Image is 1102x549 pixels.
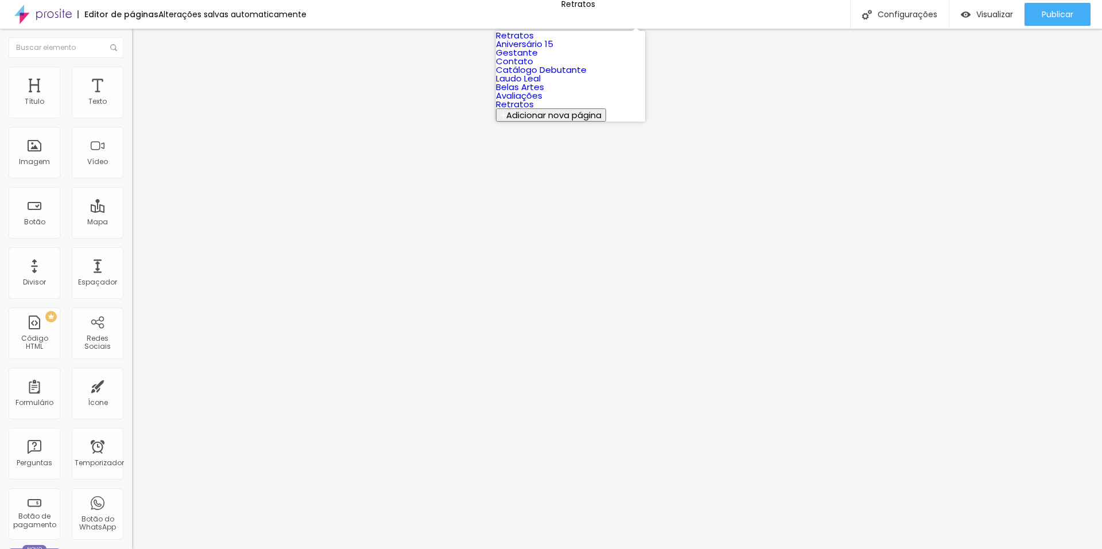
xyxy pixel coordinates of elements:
button: Adicionar nova página [496,108,606,122]
font: Código HTML [21,333,48,351]
img: view-1.svg [961,10,971,20]
a: Avaliações [496,89,542,102]
input: Buscar elemento [9,37,123,58]
font: Alterações salvas automaticamente [158,9,306,20]
img: Ícone [110,44,117,51]
font: Mapa [87,217,108,227]
button: Visualizar [949,3,1025,26]
img: Ícone [862,10,872,20]
font: Botão de pagamento [13,511,56,529]
iframe: Editor [132,29,1102,549]
button: Publicar [1025,3,1091,26]
a: Retratos [496,29,534,41]
font: Divisor [23,277,46,287]
font: Redes Sociais [84,333,111,351]
a: Belas Artes [496,81,544,93]
a: Aniversário 15 [496,38,553,50]
font: Imagem [19,157,50,166]
font: Editor de páginas [84,9,158,20]
font: Visualizar [976,9,1013,20]
font: Configurações [878,9,937,20]
font: Perguntas [17,458,52,468]
font: Vídeo [87,157,108,166]
font: Ícone [88,398,108,407]
font: Adicionar nova página [506,109,602,121]
a: Catálogo Debutante [496,64,587,76]
font: Publicar [1042,9,1073,20]
font: Temporizador [75,458,124,468]
font: Botão [24,217,45,227]
a: Gestante [496,46,538,59]
font: Formulário [15,398,53,407]
font: Título [25,96,44,106]
a: Laudo Leal [496,72,541,84]
font: Texto [88,96,107,106]
a: Contato [496,55,533,67]
font: Botão do WhatsApp [79,514,116,532]
a: Retratos [496,98,534,110]
font: Espaçador [78,277,117,287]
